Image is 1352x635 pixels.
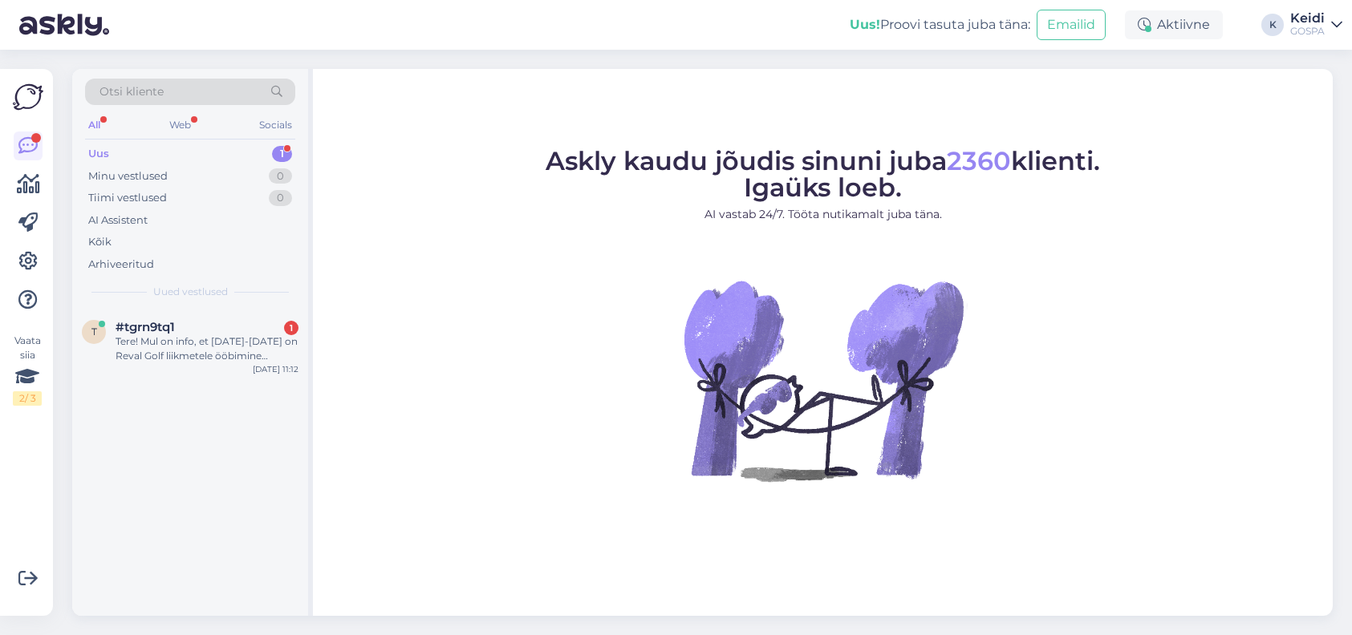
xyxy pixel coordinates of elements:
[88,234,112,250] div: Kõik
[947,145,1011,176] span: 2360
[13,391,42,406] div: 2 / 3
[1290,12,1342,38] a: KeidiGOSPA
[13,82,43,112] img: Askly Logo
[269,168,292,184] div: 0
[546,145,1100,203] span: Askly kaudu jõudis sinuni juba klienti. Igaüks loeb.
[116,320,175,334] span: #tgrn9tq1
[88,212,148,229] div: AI Assistent
[1290,25,1325,38] div: GOSPA
[1290,12,1325,25] div: Keidi
[99,83,164,100] span: Otsi kliente
[253,363,298,375] div: [DATE] 11:12
[546,206,1100,223] p: AI vastab 24/7. Tööta nutikamalt juba täna.
[850,17,880,32] b: Uus!
[269,190,292,206] div: 0
[85,115,104,135] div: All
[88,257,154,273] div: Arhiveeritud
[13,334,42,406] div: Vaata siia
[153,285,228,299] span: Uued vestlused
[679,236,968,524] img: No Chat active
[1261,14,1284,36] div: K
[116,334,298,363] div: Tere! Mul on info, et [DATE]-[DATE] on Reval Golf liikmetele ööbimine erihinnaga. Vajan üht tuba ...
[272,146,292,162] div: 1
[256,115,295,135] div: Socials
[88,146,109,162] div: Uus
[88,168,168,184] div: Minu vestlused
[166,115,194,135] div: Web
[91,326,97,338] span: t
[1037,10,1106,40] button: Emailid
[1125,10,1223,39] div: Aktiivne
[850,15,1030,34] div: Proovi tasuta juba täna:
[284,321,298,335] div: 1
[88,190,167,206] div: Tiimi vestlused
